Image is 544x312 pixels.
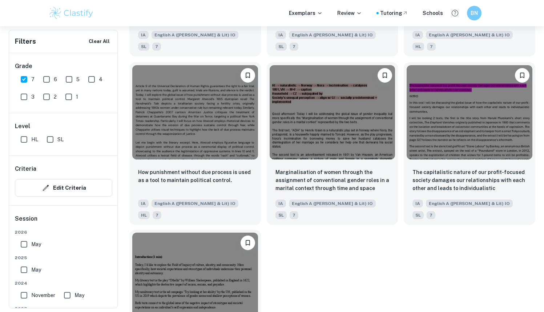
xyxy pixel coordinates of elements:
[15,62,112,71] h6: Grade
[15,229,112,236] span: 2026
[275,168,390,192] p: Marginalisation of women through the assignment of conventional gender roles in a marital context...
[152,200,238,208] span: English A ([PERSON_NAME] & Lit) IO
[275,31,286,39] span: IA
[378,68,392,83] button: Bookmark
[15,36,36,47] h6: Filters
[275,211,287,219] span: SL
[470,9,478,17] h6: BN
[132,65,258,159] img: English A (Lang & Lit) IO IA example thumbnail: How punishment without due process is us
[412,168,527,193] p: The capitalistic nature of our profit-focused society damages our relationships with each other a...
[412,200,423,208] span: IA
[99,75,102,83] span: 4
[76,93,78,101] span: 1
[54,93,57,101] span: 2
[138,43,149,51] span: SL
[407,65,532,159] img: English A (Lang & Lit) IO IA example thumbnail: The capitalistic nature of our profit-fo
[380,9,408,17] a: Tutoring
[74,291,84,299] span: May
[138,31,149,39] span: IA
[412,31,423,39] span: IA
[48,6,94,20] img: Clastify logo
[15,280,112,287] span: 2024
[412,43,424,51] span: HL
[426,200,513,208] span: English A ([PERSON_NAME] & Lit) IO
[427,43,436,51] span: 7
[15,254,112,261] span: 2025
[138,168,252,184] p: How punishment without due process is used as a tool to maintain political control.
[412,211,424,219] span: SL
[449,7,461,19] button: Help and Feedback
[267,62,398,225] a: BookmarkMarginalisation of women through the assignment of conventional gender roles in a marital...
[129,62,261,225] a: BookmarkHow punishment without due process is used as a tool to maintain political control.IAEngl...
[404,62,535,225] a: BookmarkThe capitalistic nature of our profit-focused society damages our relationships with each...
[15,179,112,197] button: Edit Criteria
[76,75,80,83] span: 5
[270,65,395,159] img: English A (Lang & Lit) IO IA example thumbnail: Marginalisation of women through the ass
[152,43,161,51] span: 7
[31,93,35,101] span: 3
[289,31,376,39] span: English A ([PERSON_NAME] & Lit) IO
[54,75,57,83] span: 6
[15,214,112,229] h6: Session
[241,236,255,250] button: Bookmark
[426,31,513,39] span: English A ([PERSON_NAME] & Lit) IO
[31,240,41,248] span: May
[275,43,287,51] span: SL
[289,200,376,208] span: English A ([PERSON_NAME] & Lit) IO
[31,135,38,143] span: HL
[289,9,323,17] p: Exemplars
[15,165,36,173] h6: Criteria
[31,266,41,274] span: May
[138,211,150,219] span: HL
[152,31,238,39] span: English A ([PERSON_NAME] & Lit) IO
[87,36,112,47] button: Clear All
[290,43,298,51] span: 7
[423,9,443,17] a: Schools
[241,68,255,83] button: Bookmark
[15,305,112,312] span: 2023
[138,200,149,208] span: IA
[337,9,362,17] p: Review
[427,211,435,219] span: 7
[31,75,35,83] span: 7
[57,135,64,143] span: SL
[15,122,112,131] h6: Level
[515,68,529,83] button: Bookmark
[467,6,481,20] button: BN
[153,211,161,219] span: 7
[290,211,298,219] span: 7
[275,200,286,208] span: IA
[31,291,55,299] span: November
